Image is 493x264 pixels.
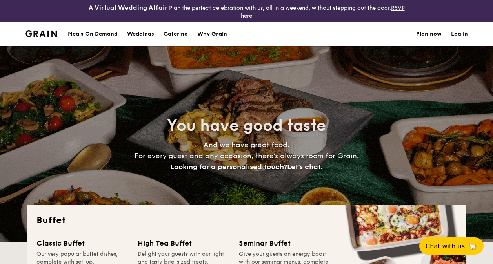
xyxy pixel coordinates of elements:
div: Classic Buffet [36,238,128,249]
div: Seminar Buffet [239,238,331,249]
h2: Buffet [36,214,457,227]
a: Log in [451,22,468,46]
div: High Tea Buffet [138,238,229,249]
div: Why Grain [197,22,227,46]
a: Logotype [25,30,57,37]
a: Plan now [416,22,442,46]
a: Why Grain [193,22,232,46]
img: Grain [25,30,57,37]
h4: A Virtual Wedding Affair [89,3,167,13]
button: Chat with us🦙 [419,237,484,255]
span: Let's chat. [287,163,323,171]
a: Weddings [122,22,159,46]
a: Meals On Demand [63,22,122,46]
h1: Catering [164,22,188,46]
span: 🦙 [468,242,477,251]
a: Catering [159,22,193,46]
div: Plan the perfect celebration with us, all in a weekend, without stepping out the door. [82,3,411,19]
div: Weddings [127,22,154,46]
span: Chat with us [426,242,465,250]
div: Meals On Demand [68,22,118,46]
